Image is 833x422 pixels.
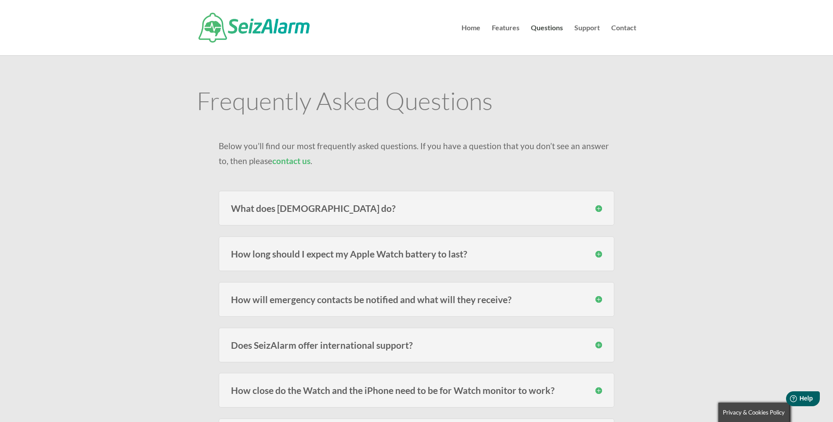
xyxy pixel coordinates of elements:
[723,409,785,416] span: Privacy & Cookies Policy
[492,25,519,55] a: Features
[462,25,480,55] a: Home
[231,204,602,213] h3: What does [DEMOGRAPHIC_DATA] do?
[231,386,602,395] h3: How close do the Watch and the iPhone need to be for Watch monitor to work?
[611,25,636,55] a: Contact
[531,25,563,55] a: Questions
[574,25,600,55] a: Support
[231,249,602,258] h3: How long should I expect my Apple Watch battery to last?
[272,156,310,166] a: contact us
[231,295,602,304] h3: How will emergency contacts be notified and what will they receive?
[198,13,310,43] img: SeizAlarm
[197,88,636,117] h1: Frequently Asked Questions
[231,340,602,350] h3: Does SeizAlarm offer international support?
[219,139,614,168] p: Below you’ll find our most frequently asked questions. If you have a question that you don’t see ...
[755,388,823,412] iframe: Help widget launcher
